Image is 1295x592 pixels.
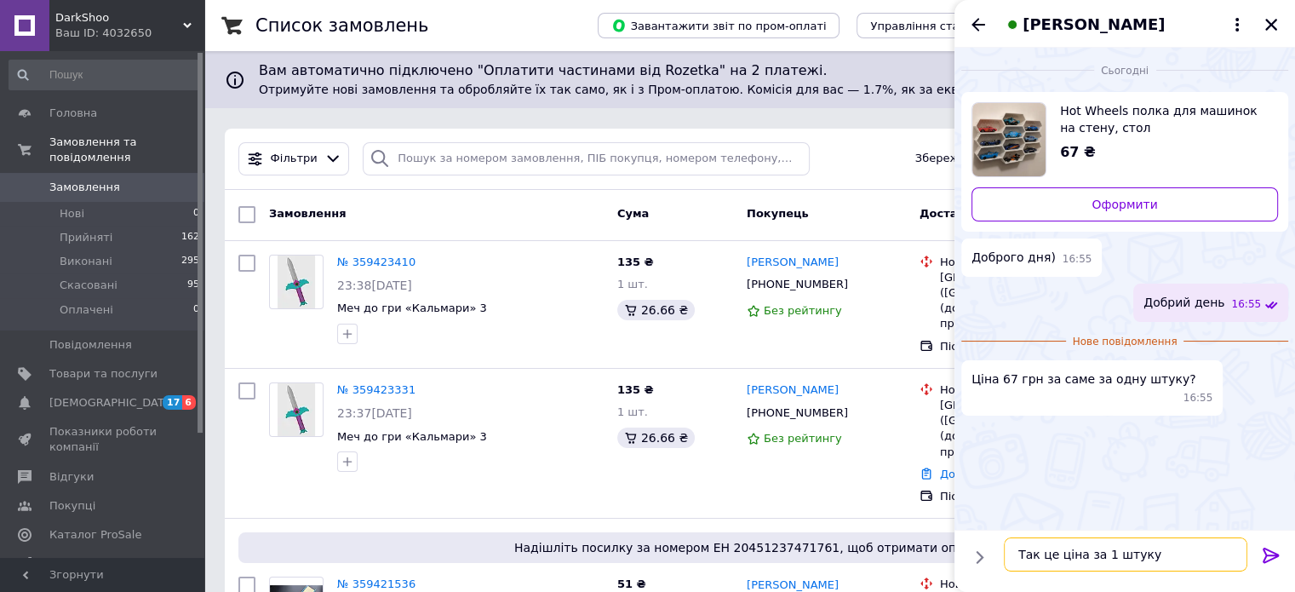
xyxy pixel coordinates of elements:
span: [DEMOGRAPHIC_DATA] [49,395,175,411]
span: Товари та послуги [49,366,158,382]
span: Нові [60,206,84,221]
div: Нова Пошта [940,577,1113,592]
div: Післяплата [940,489,1113,504]
span: Збережені фільтри: [915,151,1031,167]
span: Сьогодні [1094,64,1155,78]
span: Каталог ProSale [49,527,141,543]
span: 51 ₴ [617,578,646,590]
button: Закрити [1261,14,1281,35]
span: Фільтри [271,151,318,167]
span: Повідомлення [49,337,132,353]
span: Замовлення [269,207,346,220]
span: 1 шт. [617,278,648,290]
span: Надішліть посилку за номером ЕН 20451237471761, щоб отримати оплату [245,539,1254,556]
textarea: Так це ціна за 1 штуку [1004,537,1247,572]
span: Прийняті [60,230,112,245]
span: 1 шт. [617,405,648,418]
span: Замовлення та повідомлення [49,135,204,165]
span: 135 ₴ [617,256,654,268]
div: [GEOGRAPHIC_DATA] ([GEOGRAPHIC_DATA].), №318 (до 30 кг на одне місце): просп. [PERSON_NAME], 5/2 [940,270,1113,332]
span: 162 [181,230,199,245]
a: Переглянути товар [971,102,1278,177]
div: [PHONE_NUMBER] [743,402,851,424]
span: Завантажити звіт по пром-оплаті [611,18,826,33]
span: Оплачені [60,302,113,318]
div: [GEOGRAPHIC_DATA] ([GEOGRAPHIC_DATA].), №318 (до 30 кг на одне місце): просп. [PERSON_NAME], 5/2 [940,398,1113,460]
span: Виконані [60,254,112,269]
span: Управління статусами [870,20,1000,32]
span: Покупець [747,207,809,220]
a: № 359423331 [337,383,415,396]
span: 295 [181,254,199,269]
span: 95 [187,278,199,293]
span: Покупці [49,498,95,514]
span: Головна [49,106,97,121]
a: № 359421536 [337,578,415,590]
span: Замовлення [49,180,120,195]
span: 17 [163,395,182,410]
span: Отримуйте нові замовлення та обробляйте їх так само, як і з Пром-оплатою. Комісія для вас — 1.7%,... [259,83,1083,96]
a: Меч до гри «Кальмари» 3 [337,302,487,314]
span: Аналітика [49,556,108,572]
span: 67 ₴ [1060,144,1096,160]
div: 29.08.2025 [961,61,1288,78]
div: [PHONE_NUMBER] [743,273,851,296]
div: Нова Пошта [940,255,1113,270]
input: Пошук [9,60,201,90]
span: 16:55 29.08.2025 [1183,391,1213,405]
a: Фото товару [269,255,324,309]
button: Показати кнопки [968,546,990,568]
span: Вам автоматично підключено "Оплатити частинами від Rozetka" на 2 платежі. [259,61,1241,81]
span: Hot Wheels полка для машинок на стену, стол [1060,102,1264,136]
a: [PERSON_NAME] [747,255,839,271]
span: 6 [182,395,196,410]
span: 16:55 29.08.2025 [1063,252,1092,267]
span: Відгуки [49,469,94,485]
span: Доброго дня) [971,249,1056,267]
span: [PERSON_NAME] [1023,14,1165,36]
span: 0 [193,206,199,221]
button: Завантажити звіт по пром-оплаті [598,13,839,38]
span: Ціна 67 грн за саме за одну штуку? [971,371,1195,388]
span: 16:55 29.08.2025 [1231,297,1261,312]
span: Нове повідомлення [1066,335,1184,349]
span: Доставка та оплата [920,207,1046,220]
div: Ваш ID: 4032650 [55,26,204,41]
span: Добрий день [1143,294,1224,312]
a: Фото товару [269,382,324,437]
span: Без рейтингу [764,432,842,445]
a: [PERSON_NAME] [747,382,839,399]
img: 6411077643_w700_h500_hot-wheels-polka.jpg [972,103,1046,176]
button: Управління статусами [857,13,1014,38]
span: Cума [617,207,649,220]
span: 23:38[DATE] [337,279,412,292]
div: 26.66 ₴ [617,428,695,448]
a: Оформити [971,187,1278,221]
span: Скасовані [60,278,117,293]
h1: Список замовлень [255,15,428,36]
img: Фото товару [278,383,314,436]
input: Пошук за номером замовлення, ПІБ покупця, номером телефону, Email, номером накладної [363,142,810,175]
a: Додати ЕН [940,468,1002,480]
span: 135 ₴ [617,383,654,396]
span: 23:37[DATE] [337,406,412,420]
div: Нова Пошта [940,382,1113,398]
button: Назад [968,14,988,35]
a: № 359423410 [337,256,415,268]
span: DarkShoo [55,10,183,26]
img: Фото товару [278,256,314,308]
a: Меч до гри «Кальмари» 3 [337,430,487,443]
div: Післяплата [940,339,1113,354]
span: 0 [193,302,199,318]
div: 26.66 ₴ [617,300,695,320]
span: Без рейтингу [764,304,842,317]
button: [PERSON_NAME] [1002,14,1247,36]
span: Показники роботи компанії [49,424,158,455]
